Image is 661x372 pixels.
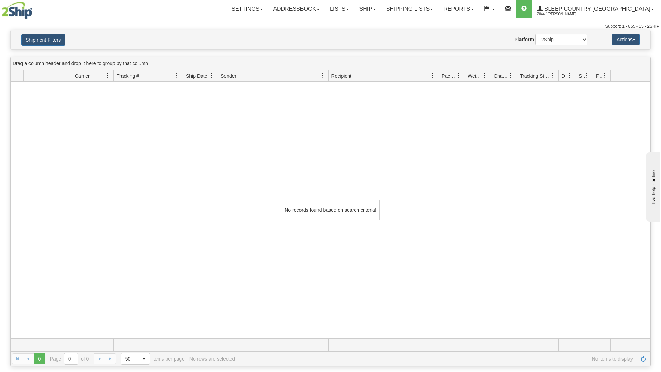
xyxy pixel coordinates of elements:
[34,353,45,364] span: Page 0
[125,355,134,362] span: 50
[21,34,65,46] button: Shipment Filters
[5,6,64,11] div: live help - online
[325,0,354,18] a: Lists
[171,70,183,81] a: Tracking # filter column settings
[282,200,380,220] div: No records found based on search criteria!
[546,70,558,81] a: Tracking Status filter column settings
[599,70,610,81] a: Pickup Status filter column settings
[121,353,150,365] span: Page sizes drop down
[532,0,659,18] a: Sleep Country [GEOGRAPHIC_DATA] 2044 / [PERSON_NAME]
[186,72,207,79] span: Ship Date
[50,353,89,365] span: Page of 0
[537,11,589,18] span: 2044 / [PERSON_NAME]
[438,0,479,18] a: Reports
[543,6,650,12] span: Sleep Country [GEOGRAPHIC_DATA]
[514,36,534,43] label: Platform
[206,70,218,81] a: Ship Date filter column settings
[612,34,640,45] button: Actions
[121,353,185,365] span: items per page
[354,0,381,18] a: Ship
[226,0,268,18] a: Settings
[11,57,650,70] div: grid grouping header
[189,356,235,362] div: No rows are selected
[2,24,659,29] div: Support: 1 - 855 - 55 - 2SHIP
[221,72,236,79] span: Sender
[579,72,585,79] span: Shipment Issues
[331,72,351,79] span: Recipient
[505,70,517,81] a: Charge filter column settings
[645,150,660,221] iframe: chat widget
[468,72,482,79] span: Weight
[596,72,602,79] span: Pickup Status
[479,70,491,81] a: Weight filter column settings
[102,70,113,81] a: Carrier filter column settings
[268,0,325,18] a: Addressbook
[427,70,439,81] a: Recipient filter column settings
[494,72,508,79] span: Charge
[117,72,139,79] span: Tracking #
[581,70,593,81] a: Shipment Issues filter column settings
[381,0,438,18] a: Shipping lists
[453,70,465,81] a: Packages filter column settings
[2,2,32,19] img: logo2044.jpg
[316,70,328,81] a: Sender filter column settings
[240,356,633,362] span: No items to display
[564,70,576,81] a: Delivery Status filter column settings
[520,72,550,79] span: Tracking Status
[638,353,649,364] a: Refresh
[75,72,90,79] span: Carrier
[138,353,150,364] span: select
[561,72,567,79] span: Delivery Status
[442,72,456,79] span: Packages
